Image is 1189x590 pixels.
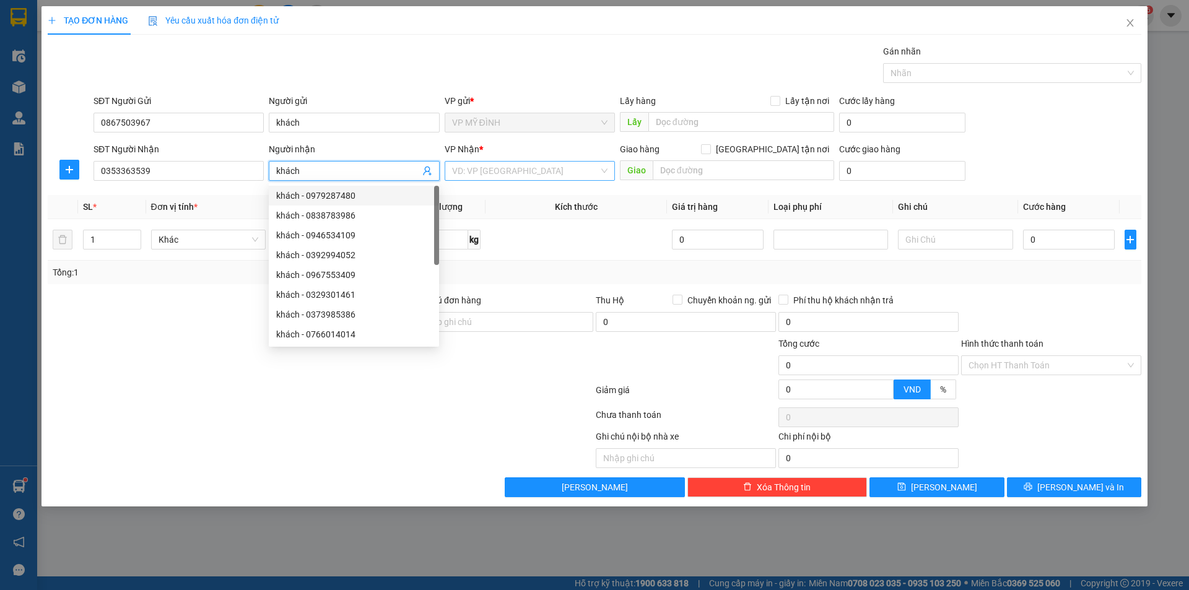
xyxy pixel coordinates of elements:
[788,293,899,307] span: Phí thu hộ khách nhận trả
[418,202,462,212] span: Định lượng
[839,113,965,132] input: Cước lấy hàng
[6,67,14,128] img: logo
[48,15,128,25] span: TẠO ĐƠN HÀNG
[276,328,432,341] div: khách - 0766014014
[53,266,459,279] div: Tổng: 1
[897,482,906,492] span: save
[1125,230,1136,249] button: plus
[711,142,834,156] span: [GEOGRAPHIC_DATA] tận nơi
[869,477,1004,497] button: save[PERSON_NAME]
[653,160,834,180] input: Dọc đường
[59,160,79,180] button: plus
[445,94,615,108] div: VP gửi
[687,477,868,497] button: deleteXóa Thông tin
[269,186,439,206] div: khách - 0979287480
[672,202,718,212] span: Giá trị hàng
[151,202,198,212] span: Đơn vị tính
[1125,235,1136,245] span: plus
[596,295,624,305] span: Thu Hộ
[94,142,264,156] div: SĐT Người Nhận
[620,144,660,154] span: Giao hàng
[276,288,432,302] div: khách - 0329301461
[778,430,959,448] div: Chi phí nội bộ
[620,160,653,180] span: Giao
[148,16,158,26] img: icon
[780,94,834,108] span: Lấy tận nơi
[413,312,593,332] input: Ghi chú đơn hàng
[596,448,776,468] input: Nhập ghi chú
[648,112,834,132] input: Dọc đường
[769,195,893,219] th: Loại phụ phí
[269,265,439,285] div: khách - 0967553409
[839,144,900,154] label: Cước giao hàng
[276,248,432,262] div: khách - 0392994052
[1113,6,1148,41] button: Close
[682,293,776,307] span: Chuyển khoản ng. gửi
[445,144,479,154] span: VP Nhận
[269,94,439,108] div: Người gửi
[757,480,811,494] span: Xóa Thông tin
[269,245,439,265] div: khách - 0392994052
[893,195,1017,219] th: Ghi chú
[17,10,106,50] strong: CHUYỂN PHÁT NHANH AN PHÚ QUÝ
[60,165,79,175] span: plus
[883,46,921,56] label: Gán nhãn
[620,96,656,106] span: Lấy hàng
[468,230,481,249] span: kg
[94,94,264,108] div: SĐT Người Gửi
[961,339,1043,349] label: Hình thức thanh toán
[48,16,56,25] span: plus
[83,202,93,212] span: SL
[148,15,279,25] span: Yêu cầu xuất hóa đơn điện tử
[1037,480,1124,494] span: [PERSON_NAME] và In
[269,285,439,305] div: khách - 0329301461
[276,189,432,202] div: khách - 0979287480
[839,161,965,181] input: Cước giao hàng
[505,477,685,497] button: [PERSON_NAME]
[911,480,977,494] span: [PERSON_NAME]
[940,384,946,394] span: %
[269,305,439,324] div: khách - 0373985386
[1023,202,1066,212] span: Cước hàng
[778,339,819,349] span: Tổng cước
[1024,482,1032,492] span: printer
[594,383,777,405] div: Giảm giá
[1007,477,1141,497] button: printer[PERSON_NAME] và In
[413,295,481,305] label: Ghi chú đơn hàng
[672,230,764,249] input: 0
[269,142,439,156] div: Người nhận
[594,408,777,430] div: Chưa thanh toán
[743,482,752,492] span: delete
[596,430,776,448] div: Ghi chú nội bộ nhà xe
[555,202,598,212] span: Kích thước
[898,230,1013,249] input: Ghi Chú
[15,53,107,95] span: [GEOGRAPHIC_DATA], [GEOGRAPHIC_DATA] ↔ [GEOGRAPHIC_DATA]
[269,324,439,344] div: khách - 0766014014
[159,230,258,249] span: Khác
[269,225,439,245] div: khách - 0946534109
[276,209,432,222] div: khách - 0838783986
[269,206,439,225] div: khách - 0838783986
[1125,18,1135,28] span: close
[53,230,72,249] button: delete
[276,228,432,242] div: khách - 0946534109
[904,384,921,394] span: VND
[452,113,608,132] span: VP MỸ ĐÌNH
[562,480,628,494] span: [PERSON_NAME]
[422,166,432,176] span: user-add
[276,268,432,282] div: khách - 0967553409
[839,96,895,106] label: Cước lấy hàng
[276,308,432,321] div: khách - 0373985386
[620,112,648,132] span: Lấy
